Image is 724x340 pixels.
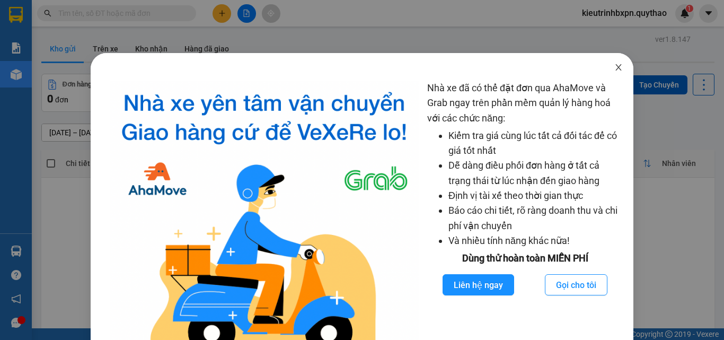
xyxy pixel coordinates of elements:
[614,63,623,72] span: close
[556,278,596,292] span: Gọi cho tôi
[448,203,623,233] li: Báo cáo chi tiết, rõ ràng doanh thu và chi phí vận chuyển
[448,233,623,248] li: Và nhiều tính năng khác nữa!
[443,274,514,295] button: Liên hệ ngay
[545,274,607,295] button: Gọi cho tôi
[454,278,503,292] span: Liên hệ ngay
[448,158,623,188] li: Dễ dàng điều phối đơn hàng ở tất cả trạng thái từ lúc nhận đến giao hàng
[448,188,623,203] li: Định vị tài xế theo thời gian thực
[448,128,623,159] li: Kiểm tra giá cùng lúc tất cả đối tác để có giá tốt nhất
[604,53,633,83] button: Close
[427,251,623,266] div: Dùng thử hoàn toàn MIỄN PHÍ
